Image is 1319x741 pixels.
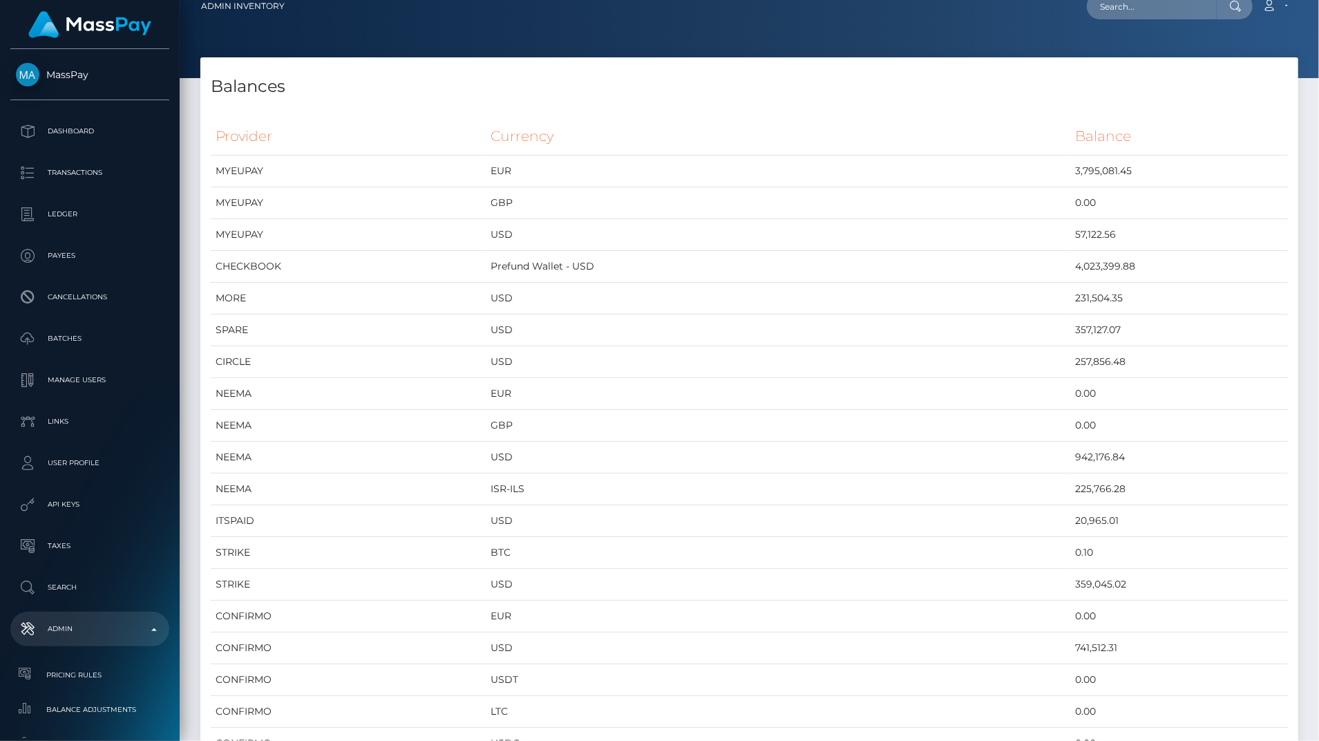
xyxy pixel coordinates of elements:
td: USD [486,442,1071,473]
td: 3,795,081.45 [1070,156,1288,187]
td: CONFIRMO [211,601,486,632]
td: USD [486,283,1071,315]
td: 0.00 [1070,664,1288,696]
td: USD [486,219,1071,251]
td: NEEMA [211,473,486,505]
td: GBP [486,410,1071,442]
th: Balance [1070,118,1288,156]
p: Payees [16,245,164,266]
p: API Keys [16,494,164,515]
p: Dashboard [16,121,164,142]
td: 0.00 [1070,601,1288,632]
td: USD [486,632,1071,664]
a: User Profile [10,446,169,480]
span: Balance Adjustments [16,702,164,717]
td: 4,023,399.88 [1070,251,1288,283]
td: 0.00 [1070,696,1288,728]
p: User Profile [16,453,164,473]
td: 0.00 [1070,410,1288,442]
td: CIRCLE [211,346,486,378]
p: Transactions [16,162,164,183]
td: NEEMA [211,410,486,442]
td: NEEMA [211,378,486,410]
td: CONFIRMO [211,632,486,664]
a: Ledger [10,197,169,232]
p: Taxes [16,536,164,556]
a: Cancellations [10,280,169,315]
p: Admin [16,619,164,639]
p: Ledger [16,204,164,225]
td: CONFIRMO [211,696,486,728]
td: USD [486,569,1071,601]
a: Transactions [10,156,169,190]
a: Dashboard [10,114,169,149]
td: USDT [486,664,1071,696]
p: Batches [16,328,164,349]
td: LTC [486,696,1071,728]
a: Payees [10,238,169,273]
a: Balance Adjustments [10,695,169,724]
td: 741,512.31 [1070,632,1288,664]
td: MYEUPAY [211,156,486,187]
a: Pricing Rules [10,660,169,690]
a: Links [10,404,169,439]
td: Prefund Wallet - USD [486,251,1071,283]
td: 359,045.02 [1070,569,1288,601]
p: Links [16,411,164,432]
td: 225,766.28 [1070,473,1288,505]
td: 0.10 [1070,537,1288,569]
td: USD [486,505,1071,537]
td: 942,176.84 [1070,442,1288,473]
a: API Keys [10,487,169,522]
th: Currency [486,118,1071,156]
td: MORE [211,283,486,315]
img: MassPay [16,63,39,86]
td: USD [486,315,1071,346]
p: Search [16,577,164,598]
td: SPARE [211,315,486,346]
td: EUR [486,378,1071,410]
td: ITSPAID [211,505,486,537]
td: 231,504.35 [1070,283,1288,315]
h4: Balances [211,75,1288,99]
td: GBP [486,187,1071,219]
td: CONFIRMO [211,664,486,696]
td: STRIKE [211,569,486,601]
img: MassPay Logo [28,11,151,38]
td: MYEUPAY [211,219,486,251]
span: MassPay [10,68,169,81]
td: ISR-ILS [486,473,1071,505]
a: Batches [10,321,169,356]
a: Admin [10,612,169,646]
td: 0.00 [1070,187,1288,219]
td: 0.00 [1070,378,1288,410]
p: Cancellations [16,287,164,308]
td: 57,122.56 [1070,219,1288,251]
td: 20,965.01 [1070,505,1288,537]
p: Manage Users [16,370,164,391]
td: 357,127.07 [1070,315,1288,346]
a: Search [10,570,169,605]
td: USD [486,346,1071,378]
th: Provider [211,118,486,156]
td: CHECKBOOK [211,251,486,283]
td: NEEMA [211,442,486,473]
td: EUR [486,156,1071,187]
td: BTC [486,537,1071,569]
a: Taxes [10,529,169,563]
span: Pricing Rules [16,667,164,683]
a: Manage Users [10,363,169,397]
td: EUR [486,601,1071,632]
td: STRIKE [211,537,486,569]
td: 257,856.48 [1070,346,1288,378]
td: MYEUPAY [211,187,486,219]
